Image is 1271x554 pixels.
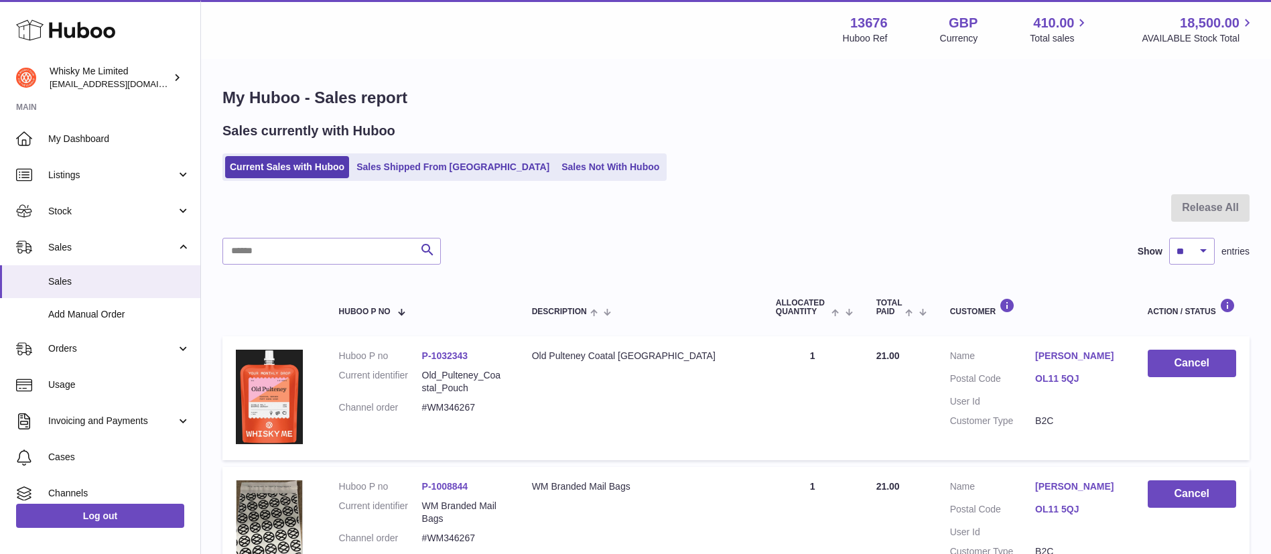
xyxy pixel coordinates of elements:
dt: Customer Type [950,415,1035,427]
span: Sales [48,241,176,254]
dd: #WM346267 [422,401,505,414]
dt: Current identifier [339,369,422,395]
span: Add Manual Order [48,308,190,321]
dt: Channel order [339,401,422,414]
dt: Channel order [339,532,422,545]
a: 18,500.00 AVAILABLE Stock Total [1142,14,1255,45]
div: Old Pulteney Coatal [GEOGRAPHIC_DATA] [532,350,749,362]
div: WM Branded Mail Bags [532,480,749,493]
a: P-1032343 [422,350,468,361]
a: P-1008844 [422,481,468,492]
dt: Current identifier [339,500,422,525]
span: Usage [48,378,190,391]
span: 18,500.00 [1180,14,1240,32]
h2: Sales currently with Huboo [222,122,395,140]
a: Sales Shipped From [GEOGRAPHIC_DATA] [352,156,554,178]
span: 21.00 [876,350,900,361]
a: Log out [16,504,184,528]
dt: Name [950,480,1035,496]
dd: WM Branded Mail Bags [422,500,505,525]
span: 410.00 [1033,14,1074,32]
a: OL11 5QJ [1035,372,1120,385]
a: [PERSON_NAME] [1035,480,1120,493]
img: internalAdmin-13676@internal.huboo.com [16,68,36,88]
dt: Postal Code [950,372,1035,389]
div: Customer [950,298,1121,316]
button: Cancel [1148,350,1237,377]
dt: User Id [950,526,1035,539]
a: [PERSON_NAME] [1035,350,1120,362]
dd: B2C [1035,415,1120,427]
span: Invoicing and Payments [48,415,176,427]
span: Orders [48,342,176,355]
a: Current Sales with Huboo [225,156,349,178]
span: AVAILABLE Stock Total [1142,32,1255,45]
span: My Dashboard [48,133,190,145]
div: Whisky Me Limited [50,65,170,90]
span: Huboo P no [339,307,391,316]
dt: Huboo P no [339,350,422,362]
span: 21.00 [876,481,900,492]
span: Listings [48,169,176,182]
dt: Name [950,350,1035,366]
strong: 13676 [850,14,888,32]
span: Description [532,307,587,316]
a: Sales Not With Huboo [557,156,664,178]
dt: Huboo P no [339,480,422,493]
div: Huboo Ref [843,32,888,45]
h1: My Huboo - Sales report [222,87,1250,109]
dt: User Id [950,395,1035,408]
span: ALLOCATED Quantity [776,299,828,316]
img: 1739541345.jpg [236,350,303,443]
td: 1 [762,336,863,460]
a: 410.00 Total sales [1030,14,1089,45]
div: Currency [940,32,978,45]
span: Cases [48,451,190,464]
span: entries [1221,245,1250,258]
span: Total sales [1030,32,1089,45]
strong: GBP [949,14,978,32]
dd: #WM346267 [422,532,505,545]
dt: Postal Code [950,503,1035,519]
a: OL11 5QJ [1035,503,1120,516]
span: Sales [48,275,190,288]
span: [EMAIL_ADDRESS][DOMAIN_NAME] [50,78,197,89]
span: Channels [48,487,190,500]
dd: Old_Pulteney_Coastal_Pouch [422,369,505,395]
div: Action / Status [1148,298,1237,316]
button: Cancel [1148,480,1237,508]
span: Total paid [876,299,902,316]
label: Show [1138,245,1162,258]
span: Stock [48,205,176,218]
